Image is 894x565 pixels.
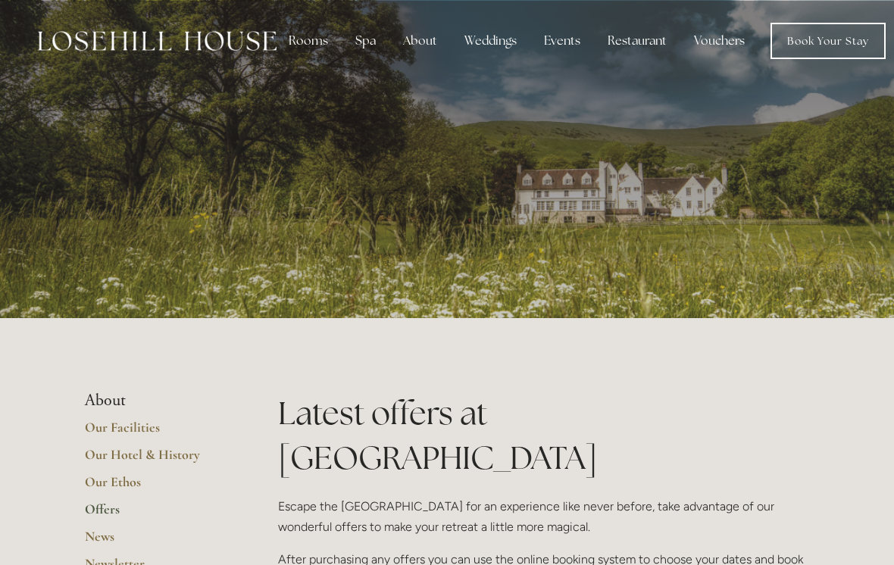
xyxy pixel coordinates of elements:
p: Escape the [GEOGRAPHIC_DATA] for an experience like never before, take advantage of our wonderful... [278,496,809,537]
a: Offers [85,501,230,528]
div: Weddings [452,26,529,56]
div: Spa [343,26,388,56]
li: About [85,391,230,410]
a: Our Ethos [85,473,230,501]
a: News [85,528,230,555]
h1: Latest offers at [GEOGRAPHIC_DATA] [278,391,809,480]
div: About [391,26,449,56]
a: Our Hotel & History [85,446,230,473]
a: Vouchers [682,26,757,56]
a: Our Facilities [85,419,230,446]
img: Losehill House [38,31,277,51]
div: Events [532,26,592,56]
div: Rooms [277,26,340,56]
a: Book Your Stay [771,23,886,59]
div: Restaurant [595,26,679,56]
